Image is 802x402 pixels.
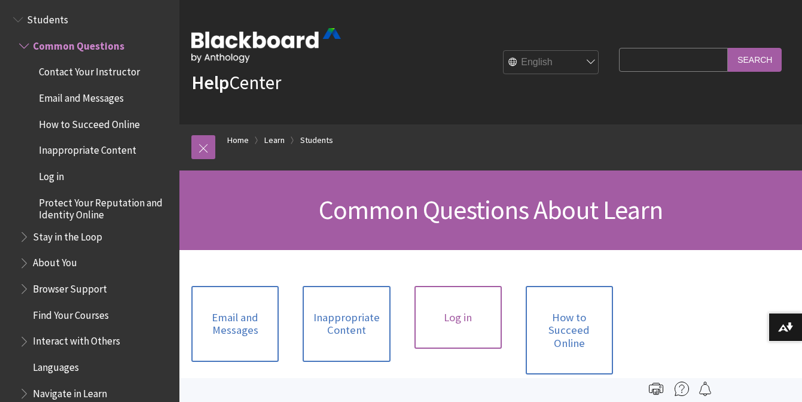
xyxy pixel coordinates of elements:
strong: Help [191,71,229,95]
span: Browser Support [33,279,107,295]
img: Print [649,382,663,396]
span: Stay in the Loop [33,227,102,243]
span: Protect Your Reputation and Identity Online [39,193,171,221]
span: Common Questions [33,36,124,52]
span: Languages [33,357,79,373]
a: Log in [414,286,502,349]
img: More help [675,382,689,396]
span: Students [27,10,68,26]
select: Site Language Selector [504,51,599,75]
a: How to Succeed Online [526,286,613,375]
img: Follow this page [698,382,712,396]
a: Inappropriate Content [303,286,390,362]
span: Find Your Courses [33,305,109,321]
span: How to Succeed Online [39,114,140,130]
a: HelpCenter [191,71,281,95]
a: Home [227,133,249,148]
span: Log in [39,166,64,182]
span: Inappropriate Content [39,141,136,157]
a: Email and Messages [191,286,279,362]
a: Students [300,133,333,148]
span: Contact Your Instructor [39,62,140,78]
span: About You [33,253,77,269]
span: Navigate in Learn [33,383,107,400]
img: Blackboard by Anthology [191,28,341,63]
a: Learn [264,133,285,148]
span: Email and Messages [39,88,124,104]
span: Interact with Others [33,331,120,348]
input: Search [728,48,782,71]
span: Common Questions About Learn [319,193,663,226]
